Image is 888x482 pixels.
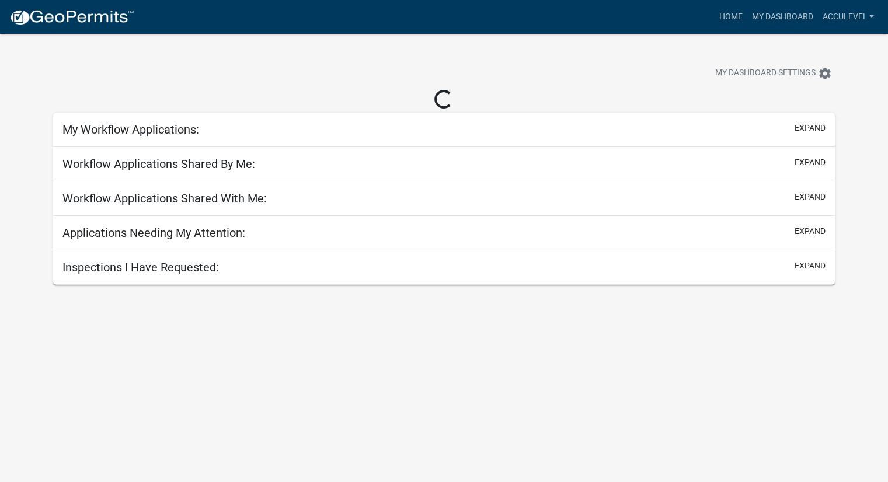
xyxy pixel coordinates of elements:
[747,6,817,28] a: My Dashboard
[62,191,267,205] h5: Workflow Applications Shared With Me:
[714,6,747,28] a: Home
[715,67,816,81] span: My Dashboard Settings
[62,226,245,240] h5: Applications Needing My Attention:
[818,67,832,81] i: settings
[62,260,219,274] h5: Inspections I Have Requested:
[817,6,879,28] a: Acculevel
[62,157,255,171] h5: Workflow Applications Shared By Me:
[795,156,826,169] button: expand
[795,191,826,203] button: expand
[795,225,826,237] button: expand
[62,123,199,137] h5: My Workflow Applications:
[795,260,826,272] button: expand
[795,122,826,134] button: expand
[706,62,841,85] button: My Dashboard Settingssettings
